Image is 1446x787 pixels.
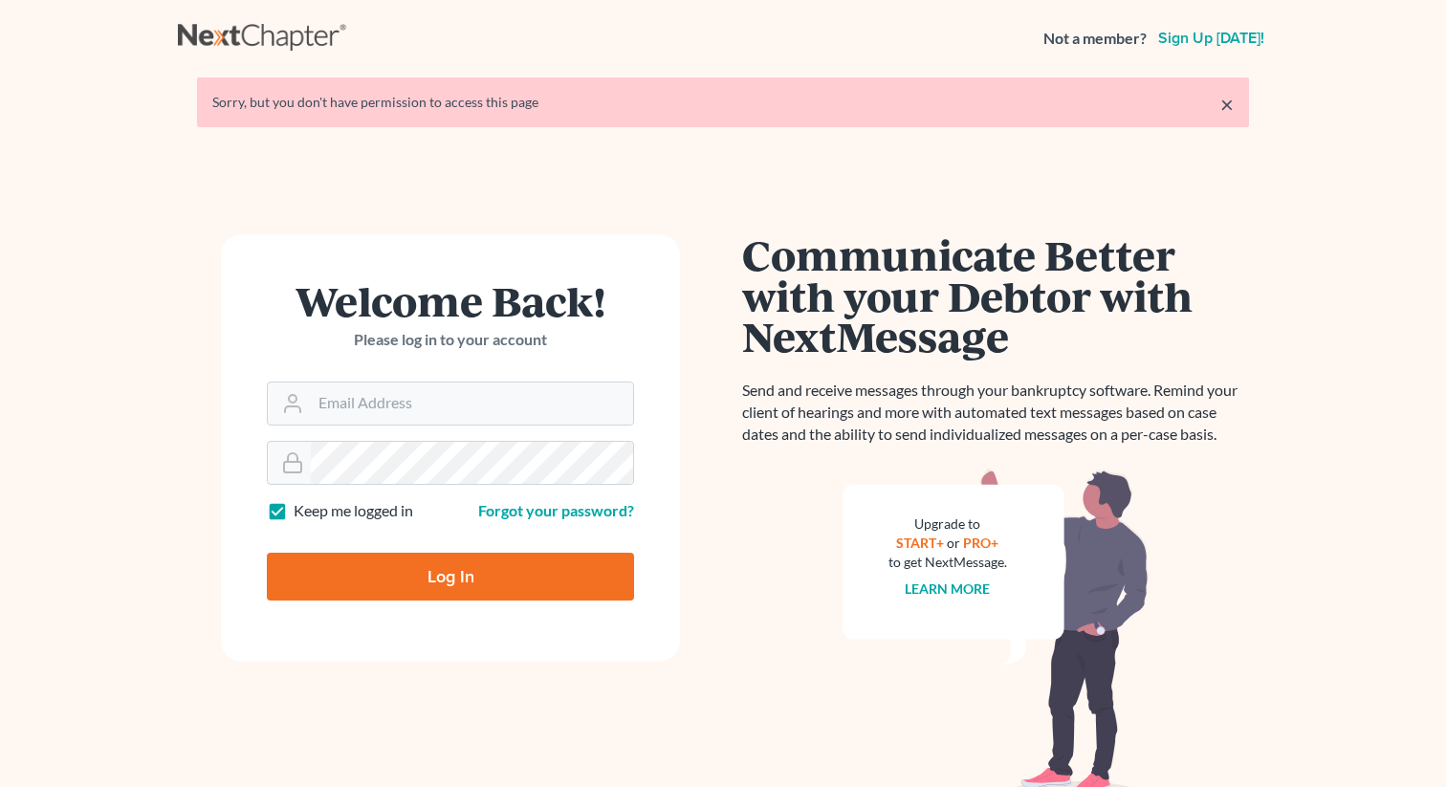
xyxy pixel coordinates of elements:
a: Forgot your password? [478,501,634,519]
div: Upgrade to [888,514,1007,534]
a: START+ [897,535,945,551]
p: Please log in to your account [267,329,634,351]
p: Send and receive messages through your bankruptcy software. Remind your client of hearings and mo... [742,380,1249,446]
a: PRO+ [964,535,999,551]
a: × [1220,93,1234,116]
h1: Welcome Back! [267,280,634,321]
a: Sign up [DATE]! [1154,31,1268,46]
a: Learn more [906,580,991,597]
input: Email Address [311,383,633,425]
span: or [948,535,961,551]
input: Log In [267,553,634,601]
div: Sorry, but you don't have permission to access this page [212,93,1234,112]
div: to get NextMessage. [888,553,1007,572]
h1: Communicate Better with your Debtor with NextMessage [742,234,1249,357]
strong: Not a member? [1043,28,1147,50]
label: Keep me logged in [294,500,413,522]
